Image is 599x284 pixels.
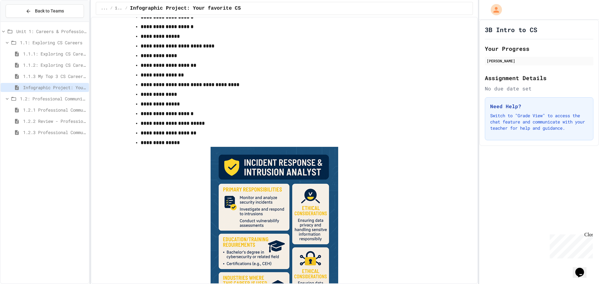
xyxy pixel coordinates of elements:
span: / [110,6,112,11]
span: 1.1: Exploring CS Careers [20,39,86,46]
div: My Account [484,2,504,17]
span: Unit 1: Careers & Professionalism [16,28,86,35]
span: Infographic Project: Your favorite CS [23,84,86,91]
h2: Your Progress [485,44,593,53]
span: 1.2.2 Review - Professional Communication [23,118,86,124]
div: [PERSON_NAME] [487,58,592,64]
span: 1.2.1 Professional Communication [23,107,86,113]
h2: Assignment Details [485,74,593,82]
span: / [125,6,127,11]
span: 1.2.3 Professional Communication Challenge [23,129,86,136]
span: 1.1.1: Exploring CS Careers [23,51,86,57]
span: 1.1.3 My Top 3 CS Careers! [23,73,86,79]
h3: Need Help? [490,103,588,110]
span: 1.1: Exploring CS Careers [115,6,123,11]
span: Back to Teams [35,8,64,14]
span: Infographic Project: Your favorite CS [130,5,241,12]
iframe: chat widget [573,259,593,278]
button: Back to Teams [6,4,84,18]
span: 1.1.2: Exploring CS Careers - Review [23,62,86,68]
span: ... [101,6,108,11]
h1: 3B Intro to CS [485,25,537,34]
p: Switch to "Grade View" to access the chat feature and communicate with your teacher for help and ... [490,113,588,131]
iframe: chat widget [547,232,593,258]
span: 1.2: Professional Communication [20,95,86,102]
div: Chat with us now!Close [2,2,43,40]
div: No due date set [485,85,593,92]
